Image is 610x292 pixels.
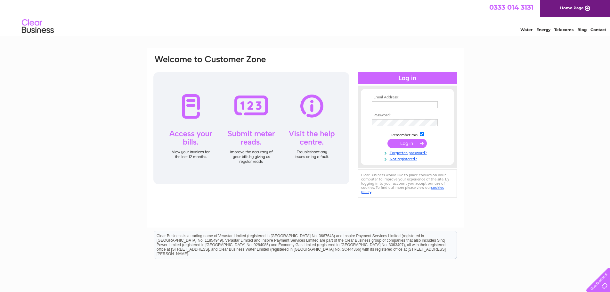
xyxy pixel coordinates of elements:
td: Remember me? [370,131,444,138]
a: 0333 014 3131 [489,3,533,11]
a: Not registered? [372,155,444,162]
a: cookies policy [361,185,444,194]
a: Energy [536,27,550,32]
div: Clear Business would like to place cookies on your computer to improve your experience of the sit... [358,170,457,197]
th: Password: [370,113,444,118]
div: Clear Business is a trading name of Verastar Limited (registered in [GEOGRAPHIC_DATA] No. 3667643... [154,4,457,31]
a: Contact [590,27,606,32]
a: Forgotten password? [372,149,444,155]
input: Submit [387,139,427,148]
a: Blog [577,27,587,32]
a: Telecoms [554,27,573,32]
a: Water [520,27,533,32]
img: logo.png [21,17,54,36]
th: Email Address: [370,95,444,100]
